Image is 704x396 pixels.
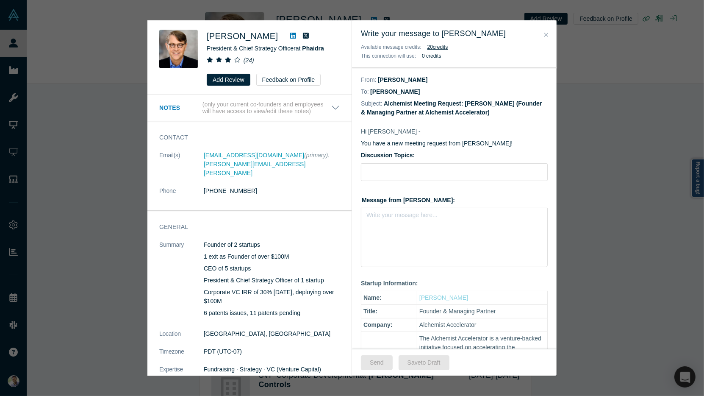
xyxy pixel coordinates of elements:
[202,101,331,115] p: (only your current co-founders and employees will have access to view/edit these notes)
[361,151,548,160] label: Discussion Topics:
[244,57,254,64] i: ( 24 )
[256,74,321,86] button: Feedback on Profile
[361,208,548,267] div: rdw-wrapper
[361,100,542,116] dd: Alchemist Meeting Request: [PERSON_NAME] (Founder & Managing Partner at Alchemist Accelerator)
[204,152,304,159] a: [EMAIL_ADDRESS][DOMAIN_NAME]
[361,28,548,39] h3: Write your message to [PERSON_NAME]
[207,45,324,52] span: President & Chief Strategy Officer at
[159,223,328,231] h3: General
[204,264,340,273] p: CEO of 5 startups
[159,347,204,365] dt: Timezone
[302,45,324,52] a: Phaidra
[204,329,340,338] dd: [GEOGRAPHIC_DATA], [GEOGRAPHIC_DATA]
[361,193,548,205] label: Message from [PERSON_NAME]:
[159,187,204,204] dt: Phone
[159,151,204,187] dt: Email(s)
[304,152,328,159] span: (primary)
[204,151,340,178] dd: ,
[204,347,340,356] dd: PDT (UTC-07)
[159,240,204,329] dt: Summary
[204,240,340,249] p: Founder of 2 startups
[159,133,328,142] h3: Contact
[204,366,321,373] span: Fundraising · Strategy · VC (Venture Capital)
[361,139,548,148] p: You have a new meeting request from [PERSON_NAME]!
[361,355,393,370] button: Send
[204,276,340,285] p: President & Chief Strategy Officer of 1 startup
[204,161,305,176] a: [PERSON_NAME][EMAIL_ADDRESS][PERSON_NAME]
[159,103,201,112] h3: Notes
[204,252,340,261] p: 1 exit as Founder of over $100M
[207,74,250,86] button: Add Review
[204,288,340,306] p: Corporate VC IRR of 30% [DATE], deploying over $100M
[361,53,416,59] span: This connection will use:
[367,211,542,225] div: rdw-editor
[422,53,441,59] b: 0 credits
[427,43,448,51] button: 20credits
[361,127,548,136] p: Hi [PERSON_NAME] -
[542,30,551,40] button: Close
[361,44,421,50] span: Available message credits:
[207,31,278,41] a: [PERSON_NAME]
[159,329,204,347] dt: Location
[159,365,204,383] dt: Expertise
[361,75,377,84] dt: From:
[370,88,420,95] dd: [PERSON_NAME]
[159,101,340,115] button: Notes (only your current co-founders and employees will have access to view/edit these notes)
[399,355,449,370] button: Saveto Draft
[204,187,257,194] a: [PHONE_NUMBER]
[204,309,340,318] p: 6 patents issues, 11 patents pending
[159,30,198,68] img: Robert Locke's Profile Image
[378,76,427,83] dd: [PERSON_NAME]
[361,99,382,108] dt: Subject:
[361,87,369,96] dt: To:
